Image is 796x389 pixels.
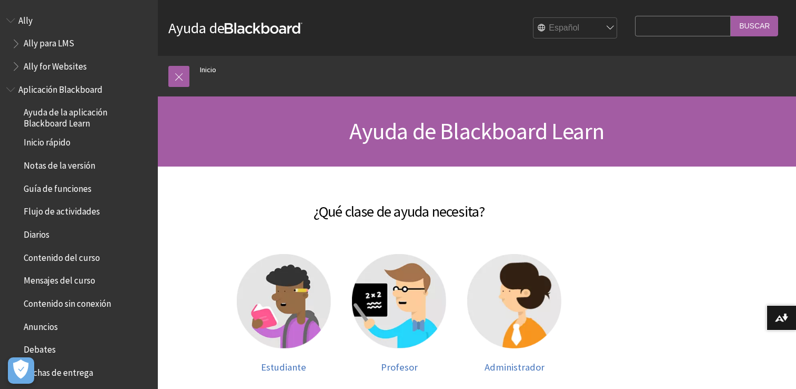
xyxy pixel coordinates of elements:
a: Inicio [200,63,216,76]
h2: ¿Qué clase de ayuda necesita? [168,188,630,222]
span: Anuncios [24,318,58,332]
button: Abrir preferencias [8,357,34,384]
a: Ayuda para el administrador Administrador [467,254,561,373]
a: Ayuda para el estudiante Estudiante [237,254,331,373]
span: Profesor [381,361,418,373]
span: Aplicación Blackboard [18,81,103,95]
span: Fechas de entrega [24,364,93,378]
span: Diarios [24,226,49,240]
span: Contenido sin conexión [24,295,111,309]
span: Ayuda de Blackboard Learn [349,116,604,145]
span: Contenido del curso [24,249,100,263]
span: Administrador [485,361,545,373]
img: Ayuda para el administrador [467,254,561,348]
span: Ally for Websites [24,57,87,72]
img: Ayuda para el profesor [352,254,446,348]
a: Ayuda deBlackboard [168,18,303,37]
img: Ayuda para el estudiante [237,254,331,348]
nav: Book outline for Anthology Ally Help [6,12,152,75]
span: Debates [24,341,56,355]
span: Mensajes del curso [24,272,95,286]
span: Guía de funciones [24,180,92,194]
span: Notas de la versión [24,157,95,171]
select: Site Language Selector [533,18,618,39]
span: Ally para LMS [24,35,74,49]
span: Ally [18,12,33,26]
span: Ayuda de la aplicación Blackboard Learn [24,104,150,129]
strong: Blackboard [225,23,303,34]
span: Flujo de actividades [24,203,100,217]
input: Buscar [731,16,778,36]
a: Ayuda para el profesor Profesor [352,254,446,373]
span: Inicio rápido [24,134,70,148]
span: Estudiante [261,361,306,373]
